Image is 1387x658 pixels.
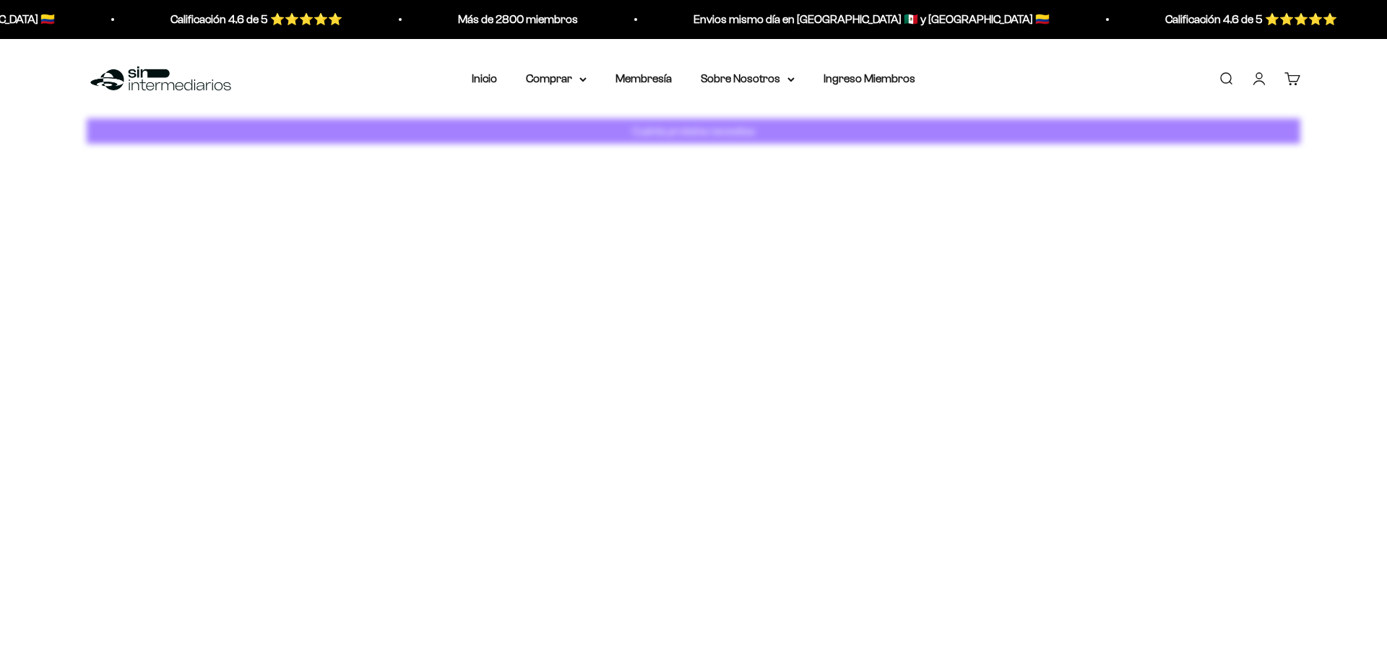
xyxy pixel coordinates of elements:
[615,72,672,85] a: Membresía
[1165,10,1337,29] p: Calificación 4.6 de 5 ⭐️⭐️⭐️⭐️⭐️
[458,10,578,29] p: Más de 2800 miembros
[824,72,915,85] a: Ingreso Miembros
[701,69,795,88] summary: Sobre Nosotros
[693,10,1050,29] p: Envios mismo día en [GEOGRAPHIC_DATA] 🇲🇽 y [GEOGRAPHIC_DATA] 🇨🇴
[628,122,759,140] p: Cuánta proteína necesitas
[170,10,342,29] p: Calificación 4.6 de 5 ⭐️⭐️⭐️⭐️⭐️
[472,72,497,85] a: Inicio
[526,69,587,88] summary: Comprar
